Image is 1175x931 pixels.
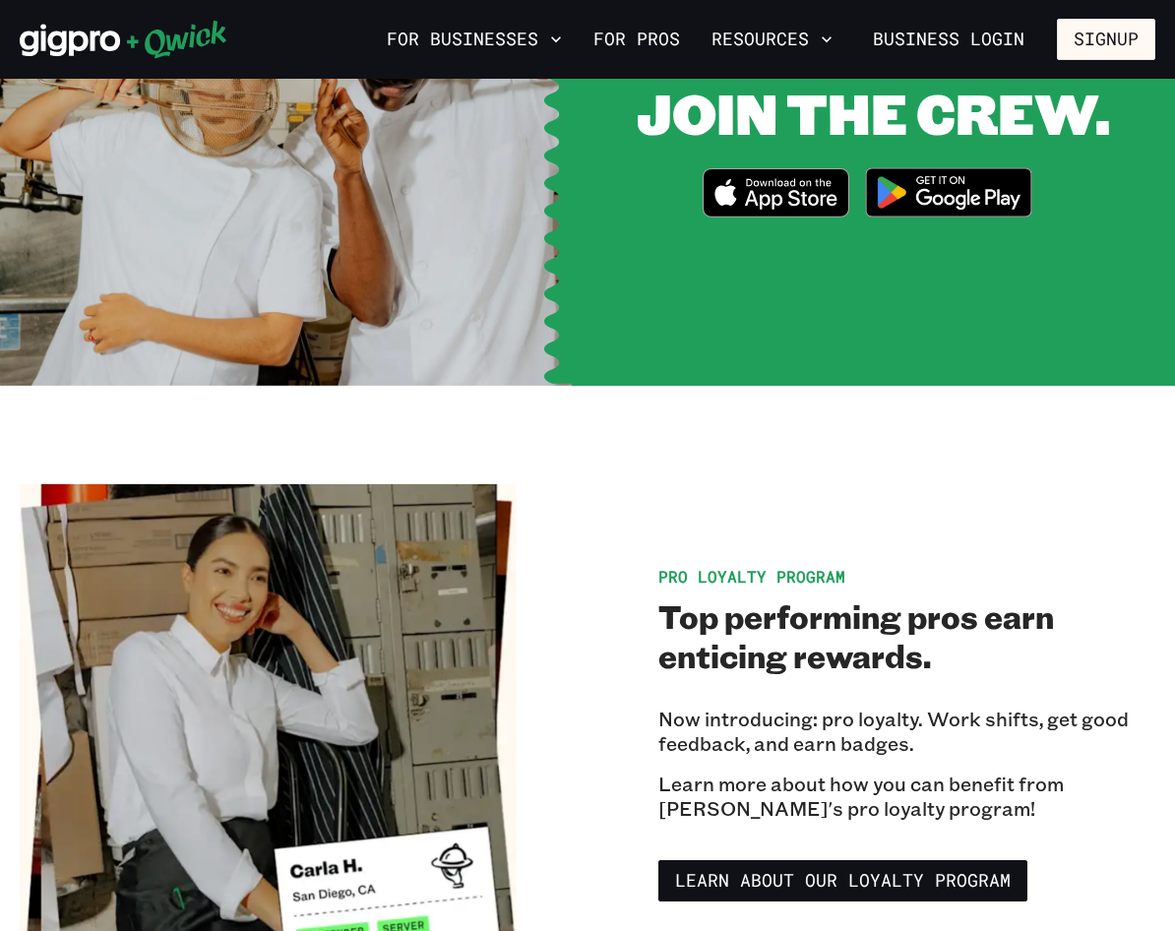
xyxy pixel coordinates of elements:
[703,168,850,223] a: Download on the App Store
[658,772,1155,821] p: Learn more about how you can benefit from [PERSON_NAME]'s pro loyalty program!
[658,860,1027,901] a: Learn about our Loyalty Program
[658,707,1155,756] p: Now introducing: pro loyalty. Work shifts, get good feedback, and earn badges.
[658,566,845,587] span: Pro Loyalty Program
[379,23,570,56] button: For Businesses
[853,155,1044,229] img: Get it on Google Play
[1057,19,1155,60] button: Signup
[637,76,1110,150] span: JOIN THE CREW.
[856,19,1041,60] a: Business Login
[658,596,1155,675] h2: Top performing pros earn enticing rewards.
[586,23,688,56] a: For Pros
[704,23,840,56] button: Resources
